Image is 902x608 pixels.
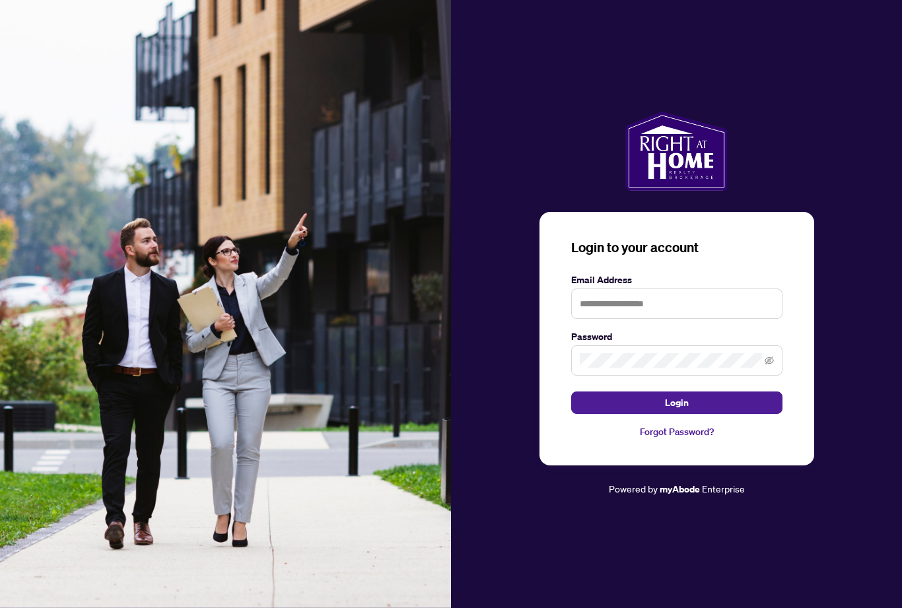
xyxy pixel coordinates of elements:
[625,112,728,191] img: ma-logo
[571,238,782,257] h3: Login to your account
[571,329,782,344] label: Password
[702,483,745,494] span: Enterprise
[660,482,700,496] a: myAbode
[571,391,782,414] button: Login
[571,424,782,439] a: Forgot Password?
[609,483,658,494] span: Powered by
[765,356,774,365] span: eye-invisible
[665,392,689,413] span: Login
[571,273,782,287] label: Email Address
